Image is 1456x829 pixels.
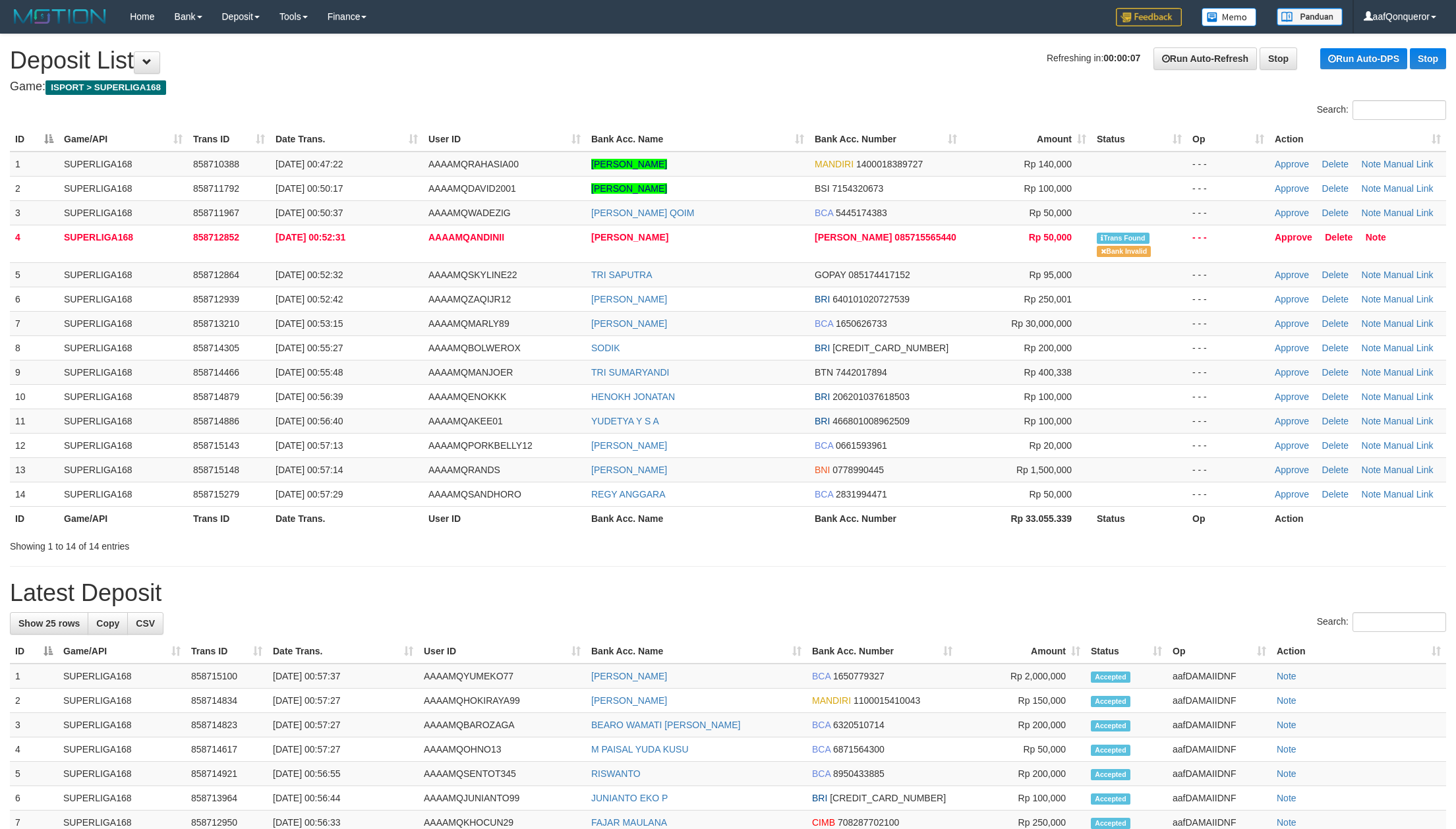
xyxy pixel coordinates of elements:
[815,159,854,169] span: MANDIRI
[591,294,667,304] a: [PERSON_NAME]
[1322,489,1349,500] a: Delete
[428,440,533,451] span: AAAAMQPORKBELLY12
[10,311,59,335] td: 7
[276,232,345,243] span: [DATE] 00:52:31
[59,127,188,152] th: Game/API: activate to sort column ascending
[428,489,521,500] span: AAAAMQSANDHORO
[186,713,268,737] td: 858714823
[276,465,343,475] span: [DATE] 00:57:14
[1024,343,1072,353] span: Rp 200,000
[276,440,343,451] span: [DATE] 00:57:13
[1091,672,1130,683] span: Accepted
[193,270,239,280] span: 858712864
[1322,391,1349,402] a: Delete
[832,294,910,304] span: Copy 640101020727539 to clipboard
[10,225,59,262] td: 4
[809,506,962,530] th: Bank Acc. Number
[1353,100,1446,120] input: Search:
[1322,270,1349,280] a: Delete
[193,159,239,169] span: 858710388
[832,416,910,426] span: Copy 466801008962509 to clipboard
[1277,817,1296,828] a: Note
[591,183,667,194] a: [PERSON_NAME]
[1325,232,1353,243] a: Delete
[815,391,830,402] span: BRI
[1322,318,1349,329] a: Delete
[815,270,846,280] span: GOPAY
[1322,294,1349,304] a: Delete
[1362,343,1382,353] a: Note
[193,232,239,243] span: 858712852
[276,489,343,500] span: [DATE] 00:57:29
[815,318,833,329] span: BCA
[1116,8,1182,26] img: Feedback.jpg
[193,183,239,194] span: 858711792
[10,47,1446,74] h1: Deposit List
[1167,664,1271,689] td: aafDAMAIIDNF
[1153,47,1257,70] a: Run Auto-Refresh
[59,482,188,506] td: SUPERLIGA168
[1260,47,1297,70] a: Stop
[1275,232,1312,243] a: Approve
[1317,612,1446,632] label: Search:
[1024,367,1072,378] span: Rp 400,338
[1275,343,1309,353] a: Approve
[276,367,343,378] span: [DATE] 00:55:48
[10,689,58,713] td: 2
[815,440,833,451] span: BCA
[1029,489,1072,500] span: Rp 50,000
[59,360,188,384] td: SUPERLIGA168
[591,391,675,402] a: HENOKH JONATAN
[1383,270,1434,280] a: Manual Link
[58,639,186,664] th: Game/API: activate to sort column ascending
[270,506,423,530] th: Date Trans.
[1383,489,1434,500] a: Manual Link
[1091,720,1130,731] span: Accepted
[193,440,239,451] span: 858715143
[591,232,668,243] a: [PERSON_NAME]
[591,489,666,500] a: REGY ANGGARA
[1362,294,1382,304] a: Note
[1275,270,1309,280] a: Approve
[807,639,958,664] th: Bank Acc. Number: activate to sort column ascending
[1092,506,1187,530] th: Status
[10,384,59,409] td: 10
[1024,159,1072,169] span: Rp 140,000
[193,208,239,218] span: 858711967
[958,689,1086,713] td: Rp 150,000
[10,713,58,737] td: 3
[832,343,948,353] span: Copy 601201023433532 to clipboard
[836,208,887,218] span: Copy 5445174383 to clipboard
[1187,433,1269,457] td: - - -
[1383,159,1434,169] a: Manual Link
[1187,482,1269,506] td: - - -
[1275,208,1309,218] a: Approve
[1275,465,1309,475] a: Approve
[815,294,830,304] span: BRI
[1275,440,1309,451] a: Approve
[428,232,504,243] span: AAAAMQANDINII
[591,440,667,451] a: [PERSON_NAME]
[10,506,59,530] th: ID
[894,232,956,243] span: Copy 085715565440 to clipboard
[193,416,239,426] span: 858714886
[193,465,239,475] span: 858715148
[1187,311,1269,335] td: - - -
[815,232,892,243] span: [PERSON_NAME]
[1275,294,1309,304] a: Approve
[45,80,166,95] span: ISPORT > SUPERLIGA168
[186,689,268,713] td: 858714834
[10,360,59,384] td: 9
[428,318,510,329] span: AAAAMQMARLY89
[276,159,343,169] span: [DATE] 00:47:22
[1024,416,1072,426] span: Rp 100,000
[419,639,586,664] th: User ID: activate to sort column ascending
[1269,506,1446,530] th: Action
[1362,159,1382,169] a: Note
[1322,183,1349,194] a: Delete
[1383,208,1434,218] a: Manual Link
[1187,360,1269,384] td: - - -
[268,689,419,713] td: [DATE] 00:57:27
[193,367,239,378] span: 858714466
[591,720,740,730] a: BEARO WAMATI [PERSON_NAME]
